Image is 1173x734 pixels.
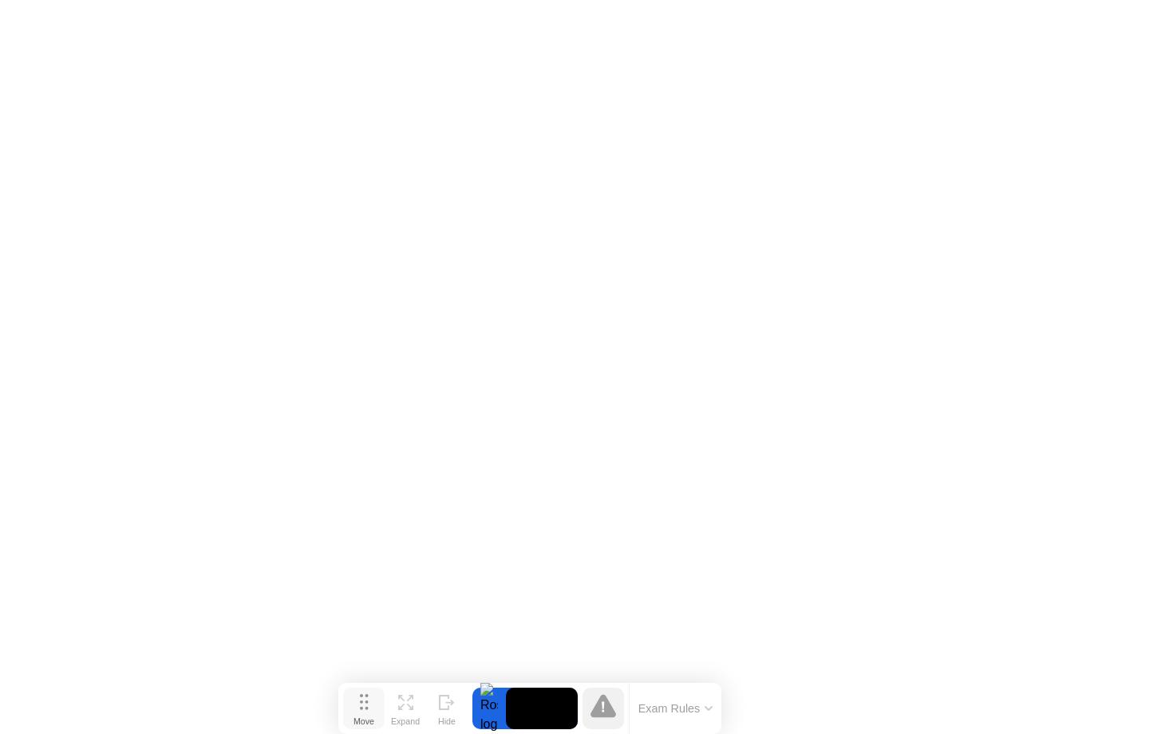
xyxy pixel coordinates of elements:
div: Hide [438,716,456,726]
button: Expand [385,688,426,729]
button: Exam Rules [634,701,718,716]
div: Expand [391,716,420,726]
button: Hide [426,688,468,729]
button: Move [343,688,385,729]
div: Move [353,716,374,726]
